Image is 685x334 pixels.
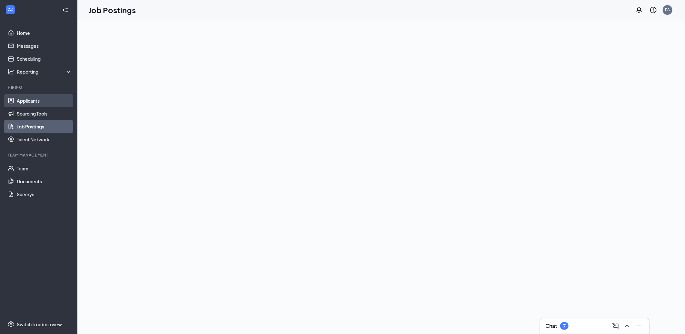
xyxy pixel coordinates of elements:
[17,162,72,175] a: Team
[17,26,72,39] a: Home
[17,120,72,133] a: Job Postings
[635,6,643,14] svg: Notifications
[8,85,71,90] div: Hiring
[545,322,557,329] h3: Chat
[17,39,72,52] a: Messages
[88,5,136,15] h1: Job Postings
[650,6,657,14] svg: QuestionInfo
[17,68,72,75] div: Reporting
[8,321,14,328] svg: Settings
[634,321,644,331] button: Minimize
[8,152,71,158] div: Team Management
[17,94,72,107] a: Applicants
[17,52,72,65] a: Scheduling
[62,7,69,13] svg: Collapse
[665,7,670,13] div: FS
[17,188,72,201] a: Surveys
[623,322,631,330] svg: ChevronUp
[17,107,72,120] a: Sourcing Tools
[8,68,14,75] svg: Analysis
[17,133,72,146] a: Talent Network
[635,322,643,330] svg: Minimize
[622,321,632,331] button: ChevronUp
[611,321,621,331] button: ComposeMessage
[612,322,620,330] svg: ComposeMessage
[17,175,72,188] a: Documents
[563,323,566,329] div: 7
[7,6,14,13] svg: WorkstreamLogo
[17,321,62,328] div: Switch to admin view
